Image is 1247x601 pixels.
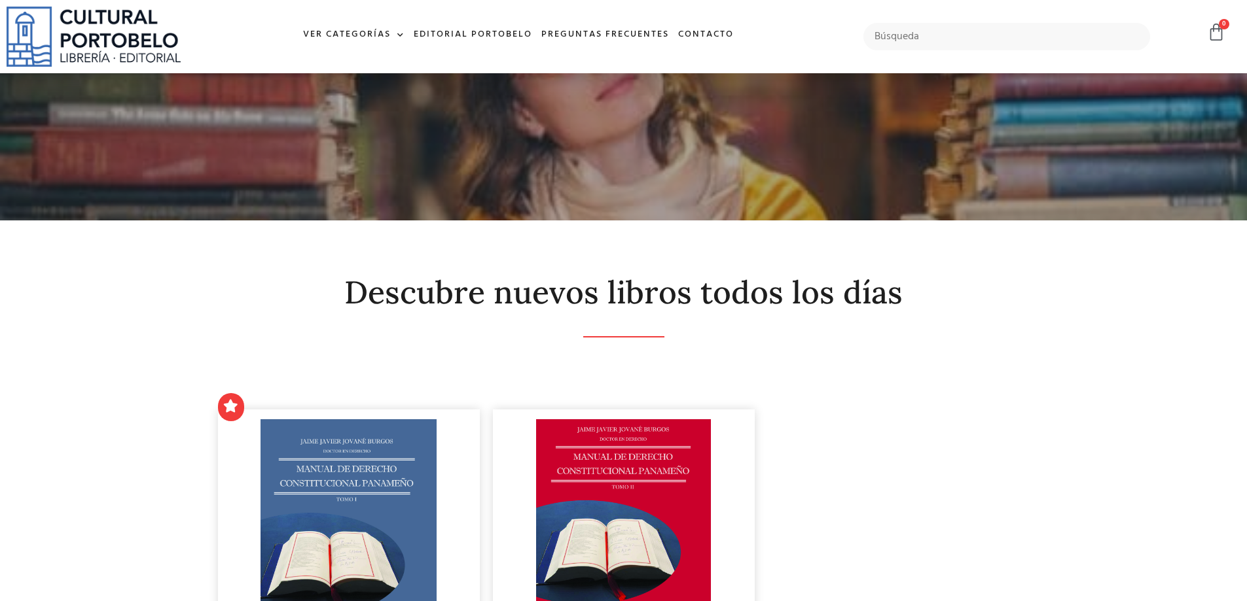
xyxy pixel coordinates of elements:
input: Búsqueda [863,23,1151,50]
a: Contacto [674,21,738,49]
span: 0 [1219,19,1229,29]
a: Preguntas frecuentes [537,21,674,49]
a: Editorial Portobelo [409,21,537,49]
a: Ver Categorías [298,21,409,49]
a: 0 [1207,23,1225,42]
h2: Descubre nuevos libros todos los días [218,275,1030,310]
